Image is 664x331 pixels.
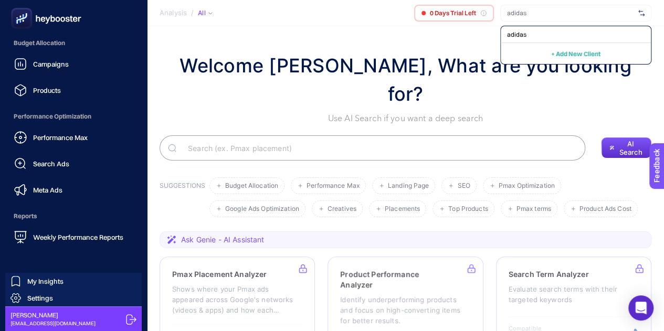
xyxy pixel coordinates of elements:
h3: SUGGESTIONS [160,181,205,217]
span: Landing Page [388,182,429,190]
span: Pmax terms [517,205,551,213]
a: Performance Max [8,127,139,148]
span: Product Ads Cost [579,205,631,213]
input: Search [180,133,577,163]
span: Performance Optimization [8,106,139,127]
span: Meta Ads [33,186,62,194]
span: Top Products [448,205,488,213]
span: Campaigns [33,60,69,68]
a: Search Ads [8,153,139,174]
span: Performance Max [307,182,360,190]
span: My Insights [27,277,64,285]
span: Weekly Performance Reports [33,233,123,241]
span: AI Search [618,140,643,156]
a: Settings [5,290,142,306]
span: [PERSON_NAME] [10,311,96,319]
div: Open Intercom Messenger [628,295,654,321]
button: + Add New Client [551,47,600,60]
span: Ask Genie - AI Assistant [181,234,264,245]
img: svg%3e [638,8,645,18]
a: Weekly Performance Reports [8,227,139,248]
a: My Insights [5,273,142,290]
a: Meta Ads [8,179,139,200]
span: Creatives [328,205,356,213]
a: Products [8,80,139,101]
span: Performance Max [33,133,88,142]
span: Search Ads [33,159,69,168]
input: adidas [507,9,634,17]
span: [EMAIL_ADDRESS][DOMAIN_NAME] [10,319,96,327]
span: + Add New Client [551,50,600,58]
span: Placements [385,205,420,213]
p: Use AI Search if you want a deep search [160,112,651,125]
span: Reports [8,206,139,227]
span: Feedback [6,3,40,12]
span: Budget Allocation [225,182,278,190]
span: 0 Days Trial Left [430,9,476,17]
h1: Welcome [PERSON_NAME], What are you looking for? [160,51,651,108]
span: / [191,8,194,17]
span: Google Ads Optimization [225,205,299,213]
span: Products [33,86,61,94]
span: Settings [27,294,53,302]
span: Analysis [160,9,187,17]
span: Budget Allocation [8,33,139,54]
a: Campaigns [8,54,139,74]
div: All [198,9,213,17]
span: Pmax Optimization [499,182,555,190]
button: AI Search [601,137,652,158]
span: SEO [457,182,470,190]
span: adidas [507,30,526,39]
